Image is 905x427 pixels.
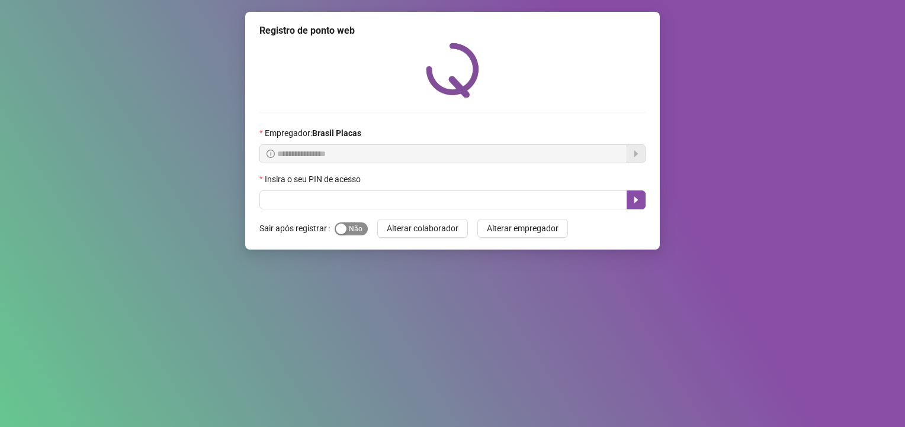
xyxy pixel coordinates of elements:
button: Alterar colaborador [377,219,468,238]
span: Alterar empregador [487,222,559,235]
div: Registro de ponto web [259,24,646,38]
img: QRPoint [426,43,479,98]
span: caret-right [631,195,641,205]
span: Empregador : [265,127,361,140]
span: Alterar colaborador [387,222,458,235]
label: Insira o seu PIN de acesso [259,173,368,186]
label: Sair após registrar [259,219,335,238]
span: info-circle [267,150,275,158]
strong: Brasil Placas [312,128,361,138]
button: Alterar empregador [477,219,568,238]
